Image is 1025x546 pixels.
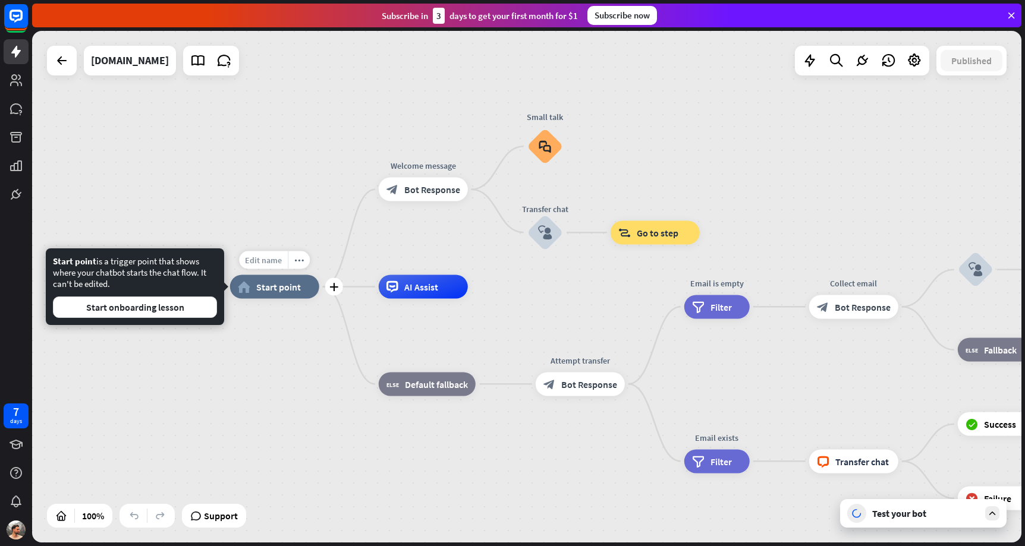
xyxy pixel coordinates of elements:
i: block_faq [539,140,551,153]
i: block_failure [966,493,978,504]
i: block_bot_response [817,301,829,313]
span: Start point [256,281,301,293]
span: Failure [984,493,1011,504]
i: block_success [966,418,978,430]
div: Small talk [518,111,572,122]
div: 100% [78,506,108,525]
span: Fallback [984,344,1017,356]
div: 3 [433,8,445,24]
div: Subscribe now [587,6,657,25]
span: Bot Response [835,301,891,313]
button: Start onboarding lesson [53,296,217,318]
div: Attempt transfer [527,354,634,366]
span: AI Assist [404,281,438,293]
div: Subscribe in days to get your first month for $1 [382,8,578,24]
button: Published [941,50,1002,71]
div: Email is empty [675,277,759,289]
i: block_bot_response [543,378,555,390]
span: Success [984,418,1016,430]
i: block_user_input [538,225,552,239]
i: filter [692,455,705,467]
div: Welcome message [370,160,477,172]
i: block_user_input [969,263,983,277]
span: Go to step [637,226,678,238]
div: nerostudio.co.il [91,46,169,75]
i: block_bot_response [386,184,398,195]
div: Transfer chat [510,203,581,214]
span: Edit name [245,255,282,266]
a: 7 days [4,403,29,428]
span: Support [204,506,238,525]
span: Transfer chat [835,455,889,467]
i: more_horiz [294,255,304,264]
i: block_livechat [817,455,829,467]
div: is a trigger point that shows where your chatbot starts the chat flow. It can't be edited. [53,255,217,318]
div: Email exists [675,431,759,443]
i: block_goto [618,226,631,238]
i: block_fallback [386,378,399,390]
span: Bot Response [404,184,460,195]
div: days [10,417,22,425]
i: block_fallback [966,344,978,356]
div: 7 [13,406,19,417]
button: Open LiveChat chat widget [10,5,45,40]
span: Default fallback [405,378,468,390]
i: filter [692,301,705,313]
i: home_2 [238,281,250,293]
span: Bot Response [561,378,617,390]
span: Filter [710,301,732,313]
div: Test your bot [872,507,979,519]
span: Start point [53,255,96,267]
span: Filter [710,455,732,467]
i: plus [329,283,338,291]
div: Collect email [800,277,907,289]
